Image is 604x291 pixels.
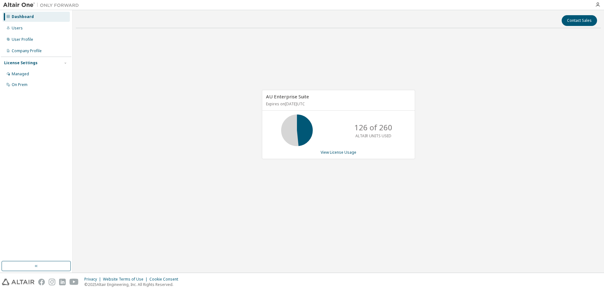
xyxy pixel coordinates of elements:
[149,277,182,282] div: Cookie Consent
[12,82,27,87] div: On Prem
[354,122,392,133] p: 126 of 260
[59,279,66,285] img: linkedin.svg
[355,133,391,139] p: ALTAIR UNITS USED
[12,14,34,19] div: Dashboard
[69,279,79,285] img: youtube.svg
[562,15,597,26] button: Contact Sales
[12,71,29,77] div: Managed
[2,279,34,285] img: altair_logo.svg
[84,277,103,282] div: Privacy
[4,60,38,65] div: License Settings
[3,2,82,8] img: Altair One
[12,48,42,53] div: Company Profile
[84,282,182,287] p: © 2025 Altair Engineering, Inc. All Rights Reserved.
[12,26,23,31] div: Users
[38,279,45,285] img: facebook.svg
[266,93,309,100] span: AU Enterprise Suite
[49,279,55,285] img: instagram.svg
[12,37,33,42] div: User Profile
[266,101,409,107] p: Expires on [DATE] UTC
[103,277,149,282] div: Website Terms of Use
[321,150,356,155] a: View License Usage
